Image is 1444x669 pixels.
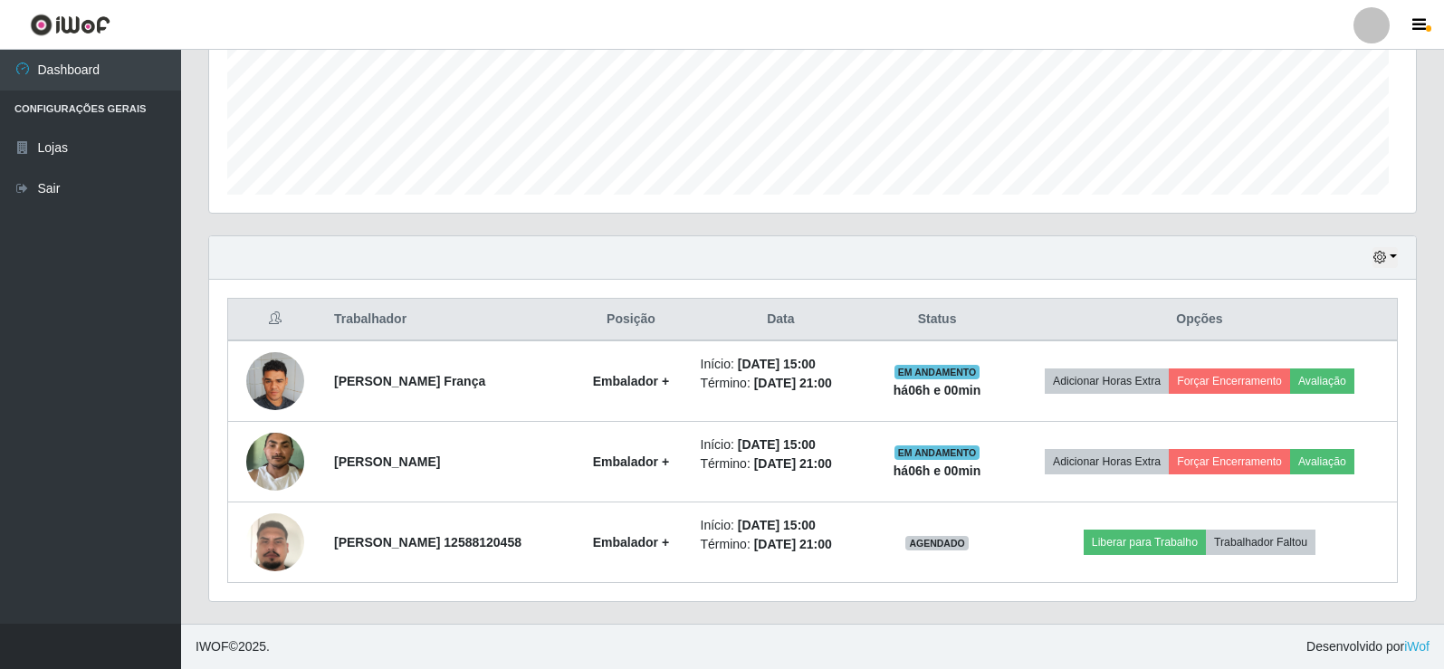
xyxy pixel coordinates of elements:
[1290,449,1354,474] button: Avaliação
[701,516,862,535] li: Início:
[701,355,862,374] li: Início:
[1045,449,1169,474] button: Adicionar Horas Extra
[1169,449,1290,474] button: Forçar Encerramento
[894,464,981,478] strong: há 06 h e 00 min
[701,374,862,393] li: Término:
[754,456,832,471] time: [DATE] 21:00
[738,437,816,452] time: [DATE] 15:00
[572,299,689,341] th: Posição
[1206,530,1315,555] button: Trabalhador Faltou
[701,454,862,473] li: Término:
[334,374,485,388] strong: [PERSON_NAME] França
[246,491,304,594] img: 1742301305907.jpeg
[1306,637,1430,656] span: Desenvolvido por
[1002,299,1398,341] th: Opções
[1404,639,1430,654] a: iWof
[872,299,1002,341] th: Status
[754,376,832,390] time: [DATE] 21:00
[334,535,521,550] strong: [PERSON_NAME] 12588120458
[905,536,969,550] span: AGENDADO
[246,342,304,419] img: 1732199727580.jpeg
[30,14,110,36] img: CoreUI Logo
[196,637,270,656] span: © 2025 .
[894,383,981,397] strong: há 06 h e 00 min
[593,535,669,550] strong: Embalador +
[701,535,862,554] li: Término:
[894,445,980,460] span: EM ANDAMENTO
[196,639,229,654] span: IWOF
[1169,368,1290,394] button: Forçar Encerramento
[738,357,816,371] time: [DATE] 15:00
[334,454,440,469] strong: [PERSON_NAME]
[1290,368,1354,394] button: Avaliação
[1084,530,1206,555] button: Liberar para Trabalho
[754,537,832,551] time: [DATE] 21:00
[701,435,862,454] li: Início:
[323,299,572,341] th: Trabalhador
[1045,368,1169,394] button: Adicionar Horas Extra
[593,374,669,388] strong: Embalador +
[738,518,816,532] time: [DATE] 15:00
[894,365,980,379] span: EM ANDAMENTO
[593,454,669,469] strong: Embalador +
[690,299,873,341] th: Data
[246,423,304,500] img: 1737051124467.jpeg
